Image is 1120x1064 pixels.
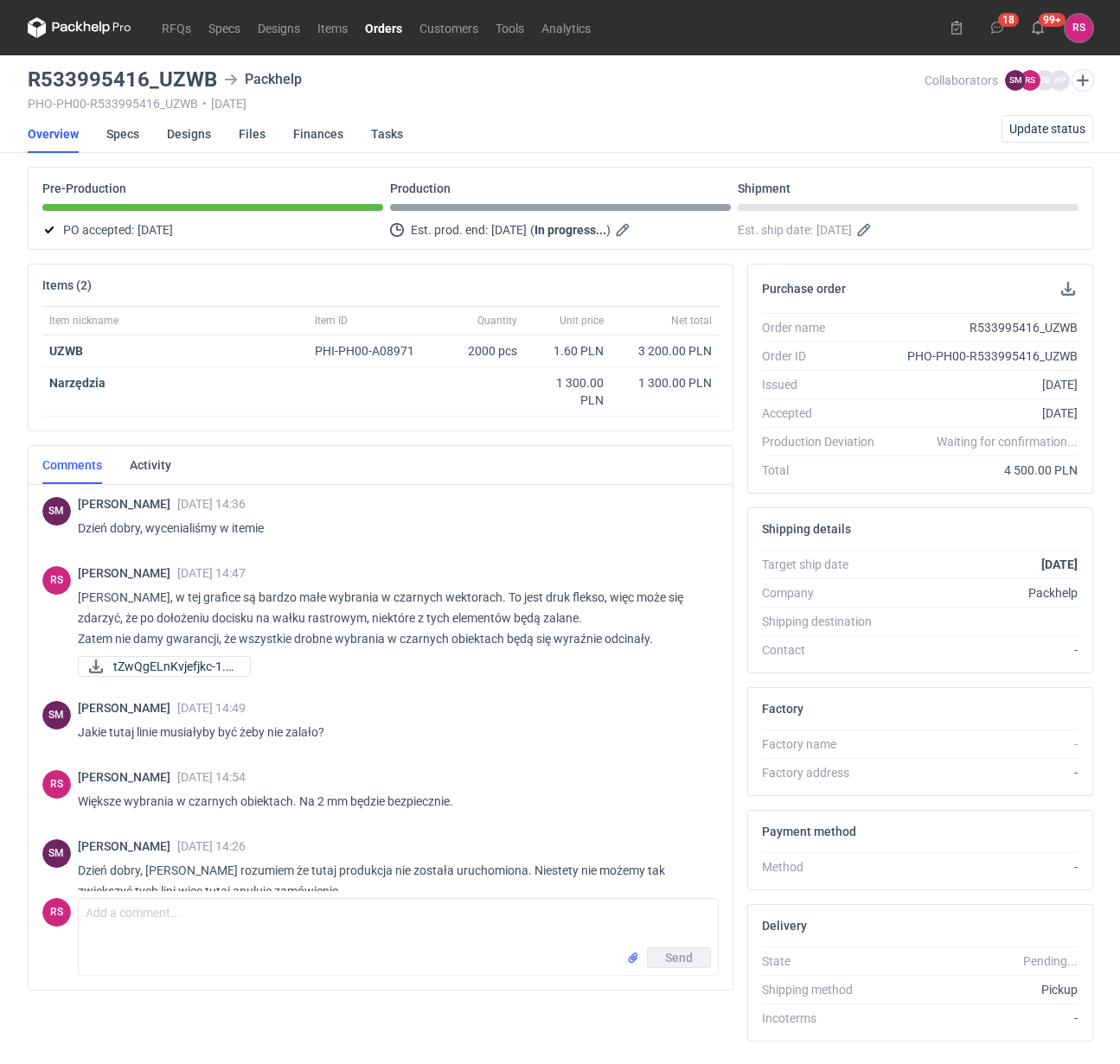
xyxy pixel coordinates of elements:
p: Production [390,182,451,195]
div: Packhelp [888,584,1078,602]
a: Overview [28,115,79,153]
a: Analytics [533,17,599,38]
span: Quantity [477,314,517,328]
span: [DATE] 14:47 [177,566,246,580]
div: Order ID [762,347,888,365]
div: Rafał Stani [42,566,71,595]
div: 1.60 PLN [531,342,604,360]
div: - [888,641,1078,659]
p: Większe wybrania w czarnych obiektach. Na 2 mm będzie bezpiecznie. [78,791,705,812]
svg: Packhelp Pro [28,17,131,38]
div: Sebastian Markut [42,839,71,868]
div: PHO-PH00-R533995416_UZWB [888,347,1078,365]
figcaption: RS [42,770,71,799]
h2: Items (2) [42,278,92,292]
figcaption: RS [42,566,71,595]
div: 1 300.00 PLN [618,374,712,392]
div: Issued [762,376,888,393]
span: [DATE] 14:54 [177,770,246,784]
div: Shipping destination [762,613,888,630]
h2: Factory [762,702,803,716]
div: R533995416_UZWB [888,319,1078,336]
figcaption: SM [42,701,71,730]
h2: Delivery [762,919,807,933]
div: PO accepted: [42,220,383,240]
figcaption: SM [1005,70,1026,91]
div: Sebastian Markut [42,701,71,730]
button: Edit estimated production end date [614,220,635,240]
span: [PERSON_NAME] [78,701,177,715]
figcaption: RS [1020,70,1040,91]
em: ( [530,223,534,237]
figcaption: RS [42,898,71,927]
button: Edit collaborators [1071,69,1093,92]
div: Factory name [762,736,888,753]
a: Finances [293,115,343,153]
a: Specs [200,17,249,38]
a: Orders [356,17,411,38]
a: Items [309,17,356,38]
div: Method [762,858,888,876]
div: Rafał Stani [42,898,71,927]
h3: R533995416_UZWB [28,69,217,90]
strong: Narzędzia [49,376,106,390]
span: [DATE] [491,220,527,240]
div: Packhelp [224,69,302,90]
span: Net total [671,314,712,328]
a: RFQs [153,17,200,38]
em: Pending... [1023,954,1078,968]
span: tZwQgELnKvjefjkc-1.p... [113,657,236,676]
button: RS [1065,14,1093,42]
span: Update status [1009,123,1085,135]
button: Send [647,947,711,968]
div: Target ship date [762,556,888,573]
span: Item nickname [49,314,118,328]
div: 2000 pcs [438,335,524,367]
span: [DATE] 14:49 [177,701,246,715]
span: [DATE] [816,220,852,240]
div: [DATE] [888,376,1078,393]
a: Designs [249,17,309,38]
span: [PERSON_NAME] [78,770,177,784]
button: Download PO [1058,278,1078,299]
a: tZwQgELnKvjefjkc-1.p... [78,656,251,677]
div: Rafał Stani [42,770,71,799]
span: [DATE] 14:26 [177,839,246,853]
figcaption: MP [1049,70,1070,91]
div: tZwQgELnKvjefjkc-1.png [78,656,251,677]
div: 4 500.00 PLN [888,462,1078,479]
h2: Payment method [762,825,856,838]
span: [PERSON_NAME] [78,566,177,580]
div: Est. ship date: [738,220,1078,240]
p: [PERSON_NAME], w tej grafice są bardzo małe wybrania w czarnych wektorach. To jest druk flekso, w... [78,587,705,649]
figcaption: SM [42,497,71,526]
div: State [762,953,888,970]
div: Est. prod. end: [390,220,731,240]
p: Dzień dobry, wycenialiśmy w itemie [78,518,705,538]
a: Tasks [371,115,403,153]
span: • [202,97,207,111]
a: UZWB [49,344,83,358]
span: [DATE] 14:36 [177,497,246,511]
h2: Shipping details [762,522,851,536]
div: Company [762,584,888,602]
div: Pickup [888,981,1078,998]
a: Specs [106,115,139,153]
a: Activity [130,446,171,484]
span: Collaborators [925,73,998,87]
div: 3 200.00 PLN [618,342,712,360]
a: Files [239,115,266,153]
div: - [888,736,1078,753]
div: Factory address [762,764,888,781]
a: Comments [42,446,102,484]
strong: [DATE] [1041,557,1078,571]
button: Edit estimated shipping date [855,220,876,240]
div: 1 300.00 PLN [531,374,604,409]
div: PHI-PH00-A08971 [315,342,431,360]
a: Tools [487,17,533,38]
p: Dzień dobry, [PERSON_NAME] rozumiem że tutaj produkcja nie została uruchomiona. Niestety nie może... [78,860,705,902]
figcaption: JB [1034,70,1055,91]
button: 18 [983,14,1011,41]
div: Production Deviation [762,433,888,450]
